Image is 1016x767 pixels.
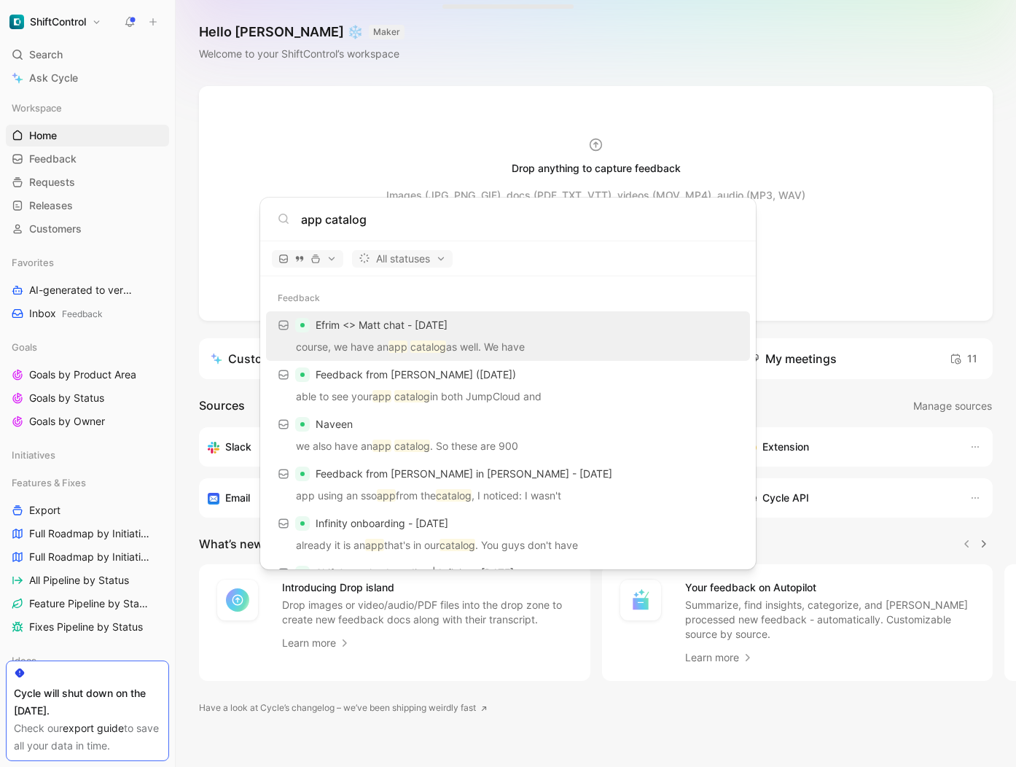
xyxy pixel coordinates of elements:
[266,361,750,410] a: Feedback from [PERSON_NAME] ([DATE])able to see yourapp catalogin both JumpCloud and
[359,250,446,268] span: All statuses
[410,340,446,353] mark: catalog
[439,539,475,551] mark: catalog
[365,539,384,551] mark: app
[377,489,396,502] mark: app
[266,460,750,510] a: Feedback from [PERSON_NAME] in [PERSON_NAME] - [DATE]app using an ssoappfrom thecatalog, I notice...
[266,510,750,559] a: Infinity onboarding - [DATE]already it is anappthat's in ourcatalog. You guys don't have
[270,338,746,360] p: course, we have an as well. We have
[372,390,391,402] mark: app
[270,388,746,410] p: able to see your in both JumpCloud and
[260,285,756,311] div: Feedback
[270,437,746,459] p: we also have an . So these are 900
[316,467,612,480] span: Feedback from [PERSON_NAME] in [PERSON_NAME] - [DATE]
[316,368,516,381] span: Feedback from [PERSON_NAME] ([DATE])
[316,567,514,579] span: ShiftControl onboarding | Infinity - [DATE]
[394,440,430,452] mark: catalog
[316,517,448,529] span: Infinity onboarding - [DATE]
[316,319,448,331] span: Efrim <> Matt chat - [DATE]
[266,559,750,609] a: ShiftControl onboarding | Infinity - [DATE]you click add anapp, it basically goes to ourcatalog. ...
[352,250,453,268] button: All statuses
[301,211,738,228] input: Type a command or search anything
[388,340,407,353] mark: app
[372,440,391,452] mark: app
[270,537,746,558] p: already it is an that's in our . You guys don't have
[270,487,746,509] p: app using an sso from the , I noticed: I wasn't
[394,390,430,402] mark: catalog
[316,418,353,430] span: Naveen
[266,410,750,460] a: Naveenwe also have anapp catalog. So these are 900
[266,311,750,361] a: Efrim <> Matt chat - [DATE]course, we have anapp catalogas well. We have
[436,489,472,502] mark: catalog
